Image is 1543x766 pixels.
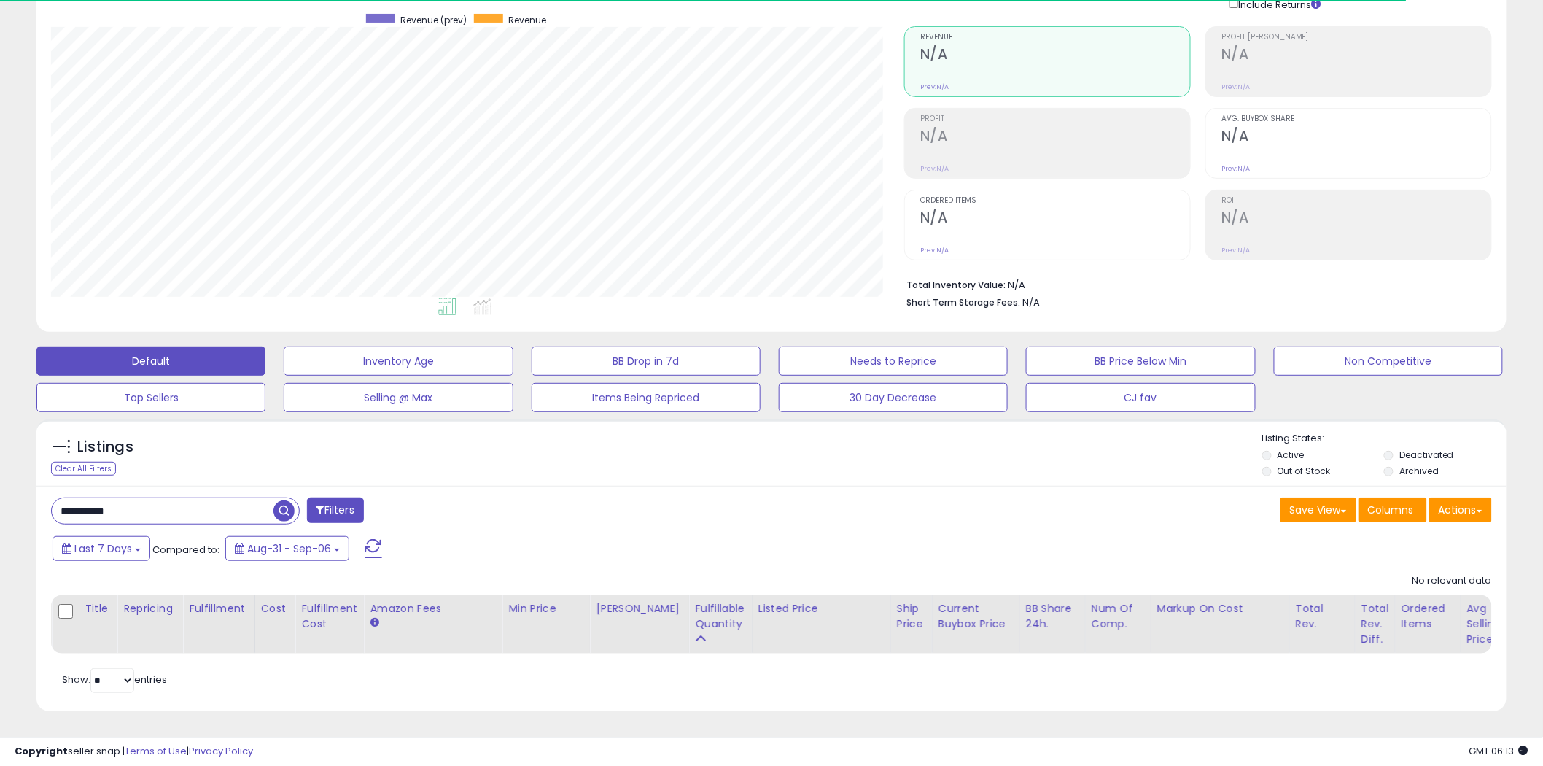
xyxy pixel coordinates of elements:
[370,616,378,630] small: Amazon Fees.
[906,296,1020,309] b: Short Term Storage Fees:
[532,347,761,376] button: BB Drop in 7d
[1026,383,1255,412] button: CJ fav
[301,601,357,632] div: Fulfillment Cost
[77,437,133,457] h5: Listings
[189,601,248,616] div: Fulfillment
[1221,115,1491,123] span: Avg. Buybox Share
[906,275,1481,293] li: N/A
[1467,601,1520,647] div: Avg Selling Price
[400,14,467,26] span: Revenue (prev)
[920,209,1190,229] h2: N/A
[85,601,111,616] div: Title
[1221,82,1250,91] small: Prev: N/A
[920,128,1190,147] h2: N/A
[152,543,219,557] span: Compared to:
[596,601,683,616] div: [PERSON_NAME]
[1221,128,1491,147] h2: N/A
[779,347,1008,376] button: Needs to Reprice
[1262,432,1507,446] p: Listing States:
[36,383,265,412] button: Top Sellers
[1278,449,1305,461] label: Active
[284,383,513,412] button: Selling @ Max
[370,601,496,616] div: Amazon Fees
[307,498,364,523] button: Filters
[920,164,949,173] small: Prev: N/A
[920,34,1190,42] span: Revenue
[758,601,885,616] div: Listed Price
[1026,601,1079,632] div: BB Share 24h.
[1296,601,1349,632] div: Total Rev.
[225,536,349,561] button: Aug-31 - Sep-06
[1221,246,1250,255] small: Prev: N/A
[74,541,132,556] span: Last 7 Days
[1026,347,1255,376] button: BB Price Below Min
[1151,595,1289,654] th: The percentage added to the cost of goods (COGS) that forms the calculator for Min & Max prices.
[920,197,1190,205] span: Ordered Items
[920,82,949,91] small: Prev: N/A
[938,601,1014,632] div: Current Buybox Price
[51,462,116,476] div: Clear All Filters
[920,115,1190,123] span: Profit
[189,744,253,758] a: Privacy Policy
[1221,164,1250,173] small: Prev: N/A
[15,745,253,759] div: seller snap | |
[1429,498,1492,522] button: Actions
[920,46,1190,66] h2: N/A
[1278,465,1331,477] label: Out of Stock
[53,536,150,561] button: Last 7 Days
[123,601,176,616] div: Repricing
[695,601,745,632] div: Fulfillable Quantity
[36,347,265,376] button: Default
[261,601,289,616] div: Cost
[897,601,926,632] div: Ship Price
[1280,498,1356,522] button: Save View
[1221,34,1491,42] span: Profit [PERSON_NAME]
[1412,574,1492,588] div: No relevant data
[1221,197,1491,205] span: ROI
[508,601,583,616] div: Min Price
[1402,601,1455,632] div: Ordered Items
[779,383,1008,412] button: 30 Day Decrease
[1221,209,1491,229] h2: N/A
[1469,744,1528,758] span: 2025-09-14 06:13 GMT
[1221,46,1491,66] h2: N/A
[1022,295,1040,309] span: N/A
[62,673,167,686] span: Show: entries
[1368,503,1414,517] span: Columns
[1092,601,1145,632] div: Num of Comp.
[125,744,187,758] a: Terms of Use
[920,246,949,255] small: Prev: N/A
[1361,601,1389,647] div: Total Rev. Diff.
[508,14,546,26] span: Revenue
[906,279,1006,291] b: Total Inventory Value:
[15,744,68,758] strong: Copyright
[284,347,513,376] button: Inventory Age
[247,541,331,556] span: Aug-31 - Sep-06
[1157,601,1283,616] div: Markup on Cost
[1359,498,1427,522] button: Columns
[1274,347,1503,376] button: Non Competitive
[1399,449,1454,461] label: Deactivated
[1399,465,1439,477] label: Archived
[532,383,761,412] button: Items Being Repriced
